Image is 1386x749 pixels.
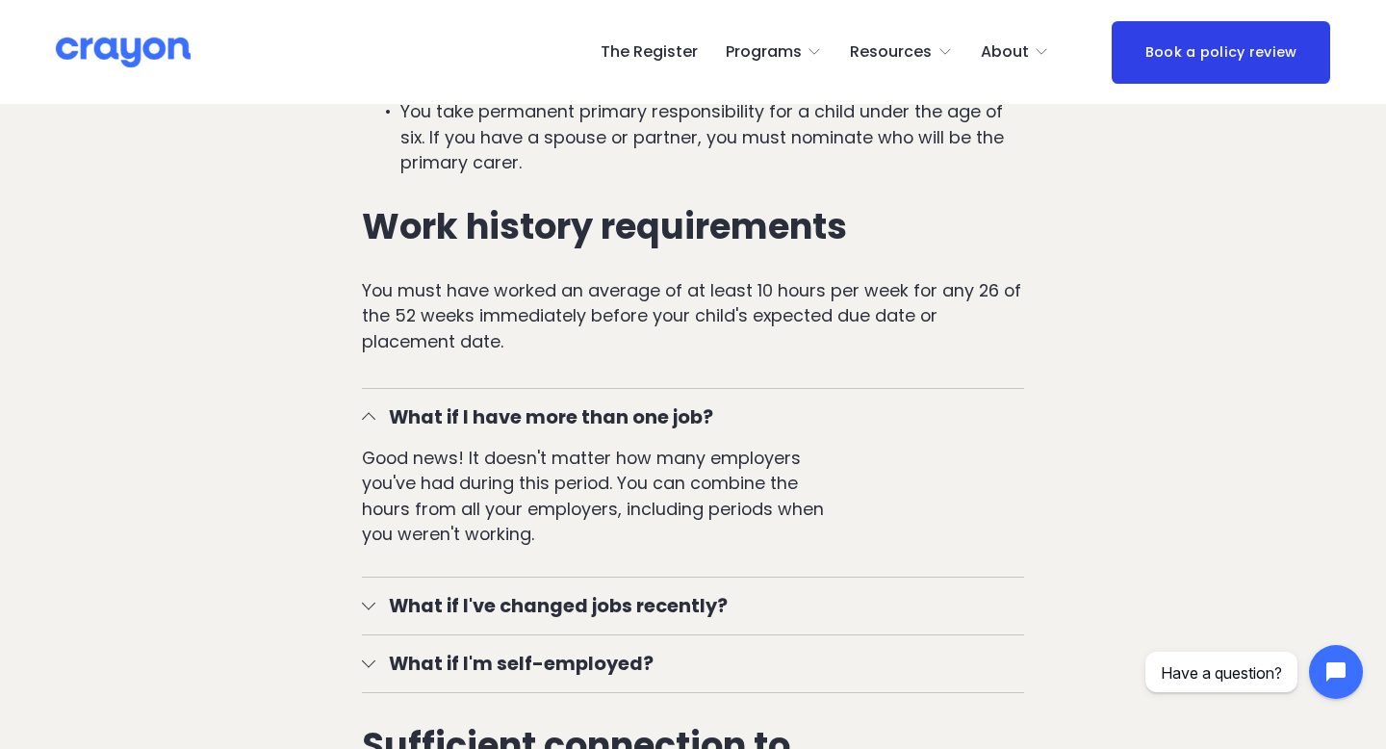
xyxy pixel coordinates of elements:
button: What if I've changed jobs recently? [362,578,1025,634]
img: Crayon [56,36,191,69]
div: What if I have more than one job? [362,446,1025,577]
span: Programs [726,39,802,66]
span: What if I have more than one job? [375,403,1025,431]
p: Good news! It doesn't matter how many employers you've had during this period. You can combine th... [362,446,826,548]
h3: Work history requirements [362,207,1025,247]
a: The Register [601,37,698,67]
a: folder dropdown [726,37,823,67]
button: What if I'm self-employed? [362,635,1025,692]
a: Book a policy review [1112,21,1330,84]
p: You must have worked an average of at least 10 hours per week for any 26 of the 52 weeks immediat... [362,278,1025,355]
button: What if I have more than one job? [362,389,1025,446]
p: You take permanent primary responsibility for a child under the age of six. If you have a spouse ... [400,99,1025,176]
a: folder dropdown [981,37,1050,67]
span: Resources [850,39,932,66]
span: About [981,39,1029,66]
span: What if I'm self-employed? [375,650,1025,678]
span: What if I've changed jobs recently? [375,592,1025,620]
a: folder dropdown [850,37,953,67]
